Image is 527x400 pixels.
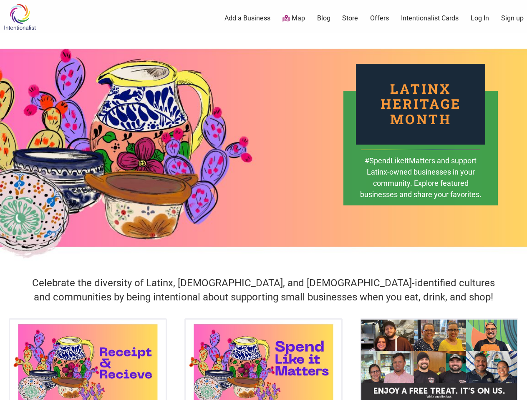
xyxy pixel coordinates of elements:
[26,276,501,304] h4: Celebrate the diversity of Latinx, [DEMOGRAPHIC_DATA], and [DEMOGRAPHIC_DATA]-identified cultures...
[342,14,358,23] a: Store
[356,64,485,145] div: Latinx Heritage Month
[224,14,270,23] a: Add a Business
[282,14,305,23] a: Map
[501,14,524,23] a: Sign up
[471,14,489,23] a: Log In
[317,14,330,23] a: Blog
[370,14,389,23] a: Offers
[401,14,459,23] a: Intentionalist Cards
[359,155,482,212] div: #SpendLikeItMatters and support Latinx-owned businesses in your community. Explore featured busin...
